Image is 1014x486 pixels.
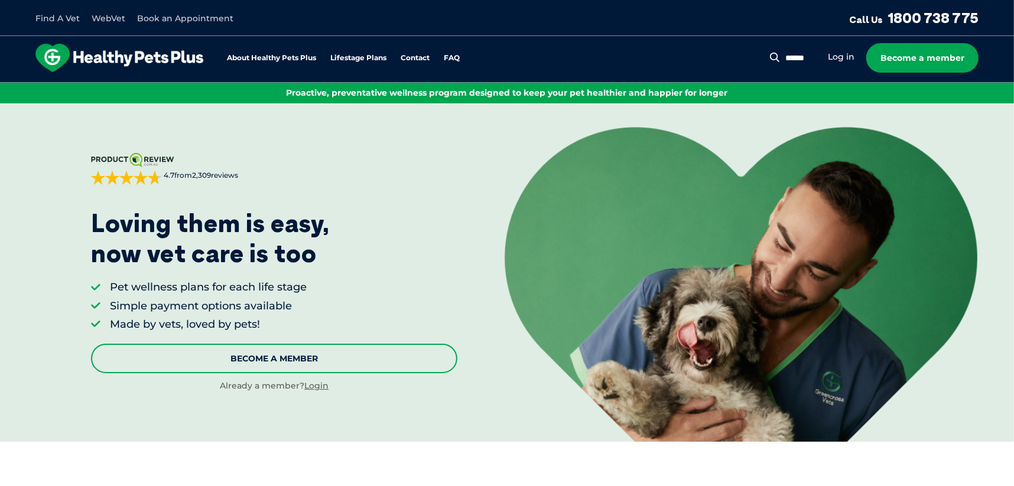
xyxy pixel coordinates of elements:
a: Lifestage Plans [330,54,386,62]
a: FAQ [444,54,460,62]
a: Contact [401,54,430,62]
a: Become A Member [91,344,457,373]
div: 4.7 out of 5 stars [91,171,162,185]
button: Search [768,51,782,63]
a: Find A Vet [35,13,80,24]
span: Proactive, preventative wellness program designed to keep your pet healthier and happier for longer [287,87,728,98]
span: Call Us [849,14,883,25]
strong: 4.7 [164,171,174,180]
p: Loving them is easy, now vet care is too [91,208,330,268]
a: About Healthy Pets Plus [227,54,316,62]
li: Made by vets, loved by pets! [110,317,307,332]
a: Login [304,380,329,391]
a: 4.7from2,309reviews [91,153,457,185]
span: 2,309 reviews [192,171,238,180]
img: <p>Loving them is easy, <br /> now vet care is too</p> [505,127,977,441]
a: Book an Appointment [137,13,233,24]
a: Log in [828,51,854,63]
a: WebVet [92,13,125,24]
div: Already a member? [91,380,457,392]
a: Become a member [866,43,979,73]
li: Pet wellness plans for each life stage [110,280,307,295]
img: hpp-logo [35,44,203,72]
a: Call Us1800 738 775 [849,9,979,27]
li: Simple payment options available [110,299,307,314]
span: from [162,171,238,181]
